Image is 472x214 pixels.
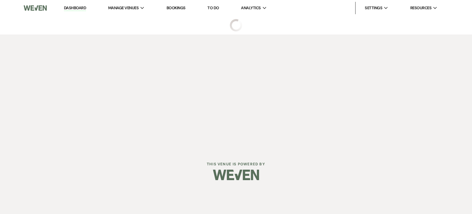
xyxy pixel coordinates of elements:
[108,5,139,11] span: Manage Venues
[241,5,261,11] span: Analytics
[167,5,186,10] a: Bookings
[64,5,86,11] a: Dashboard
[230,19,242,31] img: loading spinner
[24,2,47,14] img: Weven Logo
[365,5,382,11] span: Settings
[213,164,259,186] img: Weven Logo
[207,5,219,10] a: To Do
[410,5,431,11] span: Resources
